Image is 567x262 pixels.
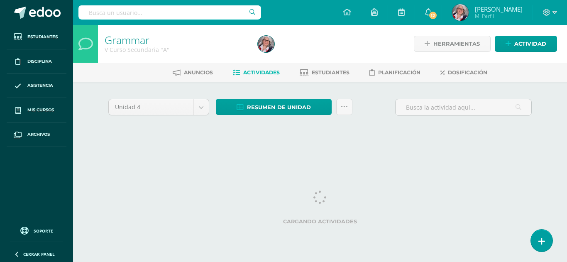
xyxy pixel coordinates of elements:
input: Busca la actividad aquí... [396,99,531,115]
a: Mis cursos [7,98,66,122]
a: Planificación [369,66,420,79]
span: Archivos [27,131,50,138]
span: Anuncios [184,69,213,76]
a: Actividad [495,36,557,52]
span: Cerrar panel [23,251,55,257]
span: Herramientas [433,36,480,51]
a: Anuncios [173,66,213,79]
a: Herramientas [414,36,491,52]
a: Asistencia [7,74,66,98]
span: Resumen de unidad [247,100,311,115]
label: Cargando actividades [108,218,532,225]
img: d15f609fbe877e890c67bc9977e491b7.png [452,4,469,21]
a: Archivos [7,122,66,147]
span: Estudiantes [312,69,349,76]
span: Soporte [34,228,53,234]
span: Planificación [378,69,420,76]
h1: Grammar [105,34,248,46]
a: Unidad 4 [109,99,209,115]
a: Disciplina [7,49,66,74]
span: Asistencia [27,82,53,89]
span: Unidad 4 [115,99,187,115]
img: d15f609fbe877e890c67bc9977e491b7.png [258,36,274,52]
a: Estudiantes [300,66,349,79]
a: Estudiantes [7,25,66,49]
span: Disciplina [27,58,52,65]
span: Actividades [243,69,280,76]
span: 12 [428,11,437,20]
a: Dosificación [440,66,487,79]
span: Actividad [514,36,546,51]
span: Estudiantes [27,34,58,40]
input: Busca un usuario... [78,5,261,20]
span: Dosificación [448,69,487,76]
a: Actividades [233,66,280,79]
span: Mi Perfil [475,12,523,20]
span: Mis cursos [27,107,54,113]
div: V Curso Secundaria 'A' [105,46,248,54]
span: [PERSON_NAME] [475,5,523,13]
a: Soporte [10,225,63,236]
a: Resumen de unidad [216,99,332,115]
a: Grammar [105,33,149,47]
